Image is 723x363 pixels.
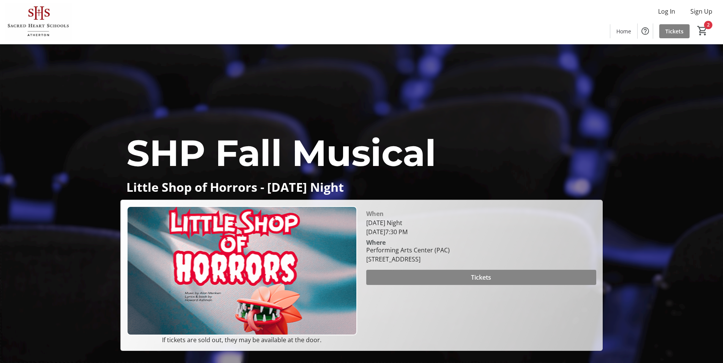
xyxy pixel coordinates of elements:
[665,27,684,35] span: Tickets
[652,5,681,17] button: Log In
[366,239,386,246] div: Where
[127,206,357,335] img: Campaign CTA Media Photo
[616,27,631,35] span: Home
[5,3,72,41] img: Sacred Heart Schools, Atherton's Logo
[659,24,690,38] a: Tickets
[366,270,596,285] button: Tickets
[684,5,718,17] button: Sign Up
[610,24,637,38] a: Home
[658,7,675,16] span: Log In
[126,180,596,194] p: Little Shop of Horrors - [DATE] Night
[471,273,491,282] span: Tickets
[696,24,709,38] button: Cart
[366,218,596,236] div: [DATE] Night [DATE]7:30 PM
[127,335,357,344] p: If tickets are sold out, they may be available at the door.
[366,209,384,218] div: When
[366,246,450,255] div: Performing Arts Center (PAC)
[690,7,712,16] span: Sign Up
[366,255,450,264] div: [STREET_ADDRESS]
[126,131,436,175] span: SHP Fall Musical
[638,23,653,39] button: Help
